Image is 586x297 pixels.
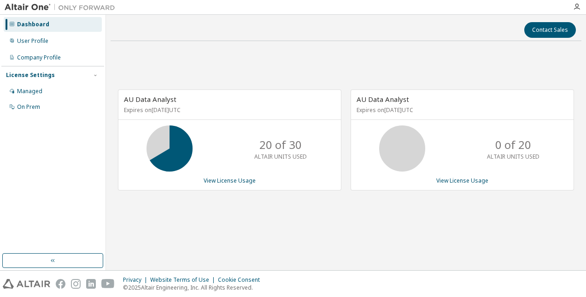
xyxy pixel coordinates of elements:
img: youtube.svg [101,279,115,289]
div: License Settings [6,71,55,79]
p: Expires on [DATE] UTC [124,106,333,114]
div: Website Terms of Use [150,276,218,284]
a: View License Usage [204,177,256,184]
p: 20 of 30 [259,137,302,153]
span: AU Data Analyst [357,95,409,104]
img: altair_logo.svg [3,279,50,289]
img: Altair One [5,3,120,12]
p: ALTAIR UNITS USED [487,153,539,160]
div: Dashboard [17,21,49,28]
div: Managed [17,88,42,95]
a: View License Usage [436,177,488,184]
p: 0 of 20 [495,137,531,153]
img: instagram.svg [71,279,81,289]
img: facebook.svg [56,279,65,289]
span: AU Data Analyst [124,95,176,104]
div: Privacy [123,276,150,284]
p: Expires on [DATE] UTC [357,106,566,114]
div: Cookie Consent [218,276,265,284]
p: © 2025 Altair Engineering, Inc. All Rights Reserved. [123,284,265,291]
div: On Prem [17,103,40,111]
div: User Profile [17,37,48,45]
p: ALTAIR UNITS USED [254,153,307,160]
button: Contact Sales [524,22,576,38]
img: linkedin.svg [86,279,96,289]
div: Company Profile [17,54,61,61]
